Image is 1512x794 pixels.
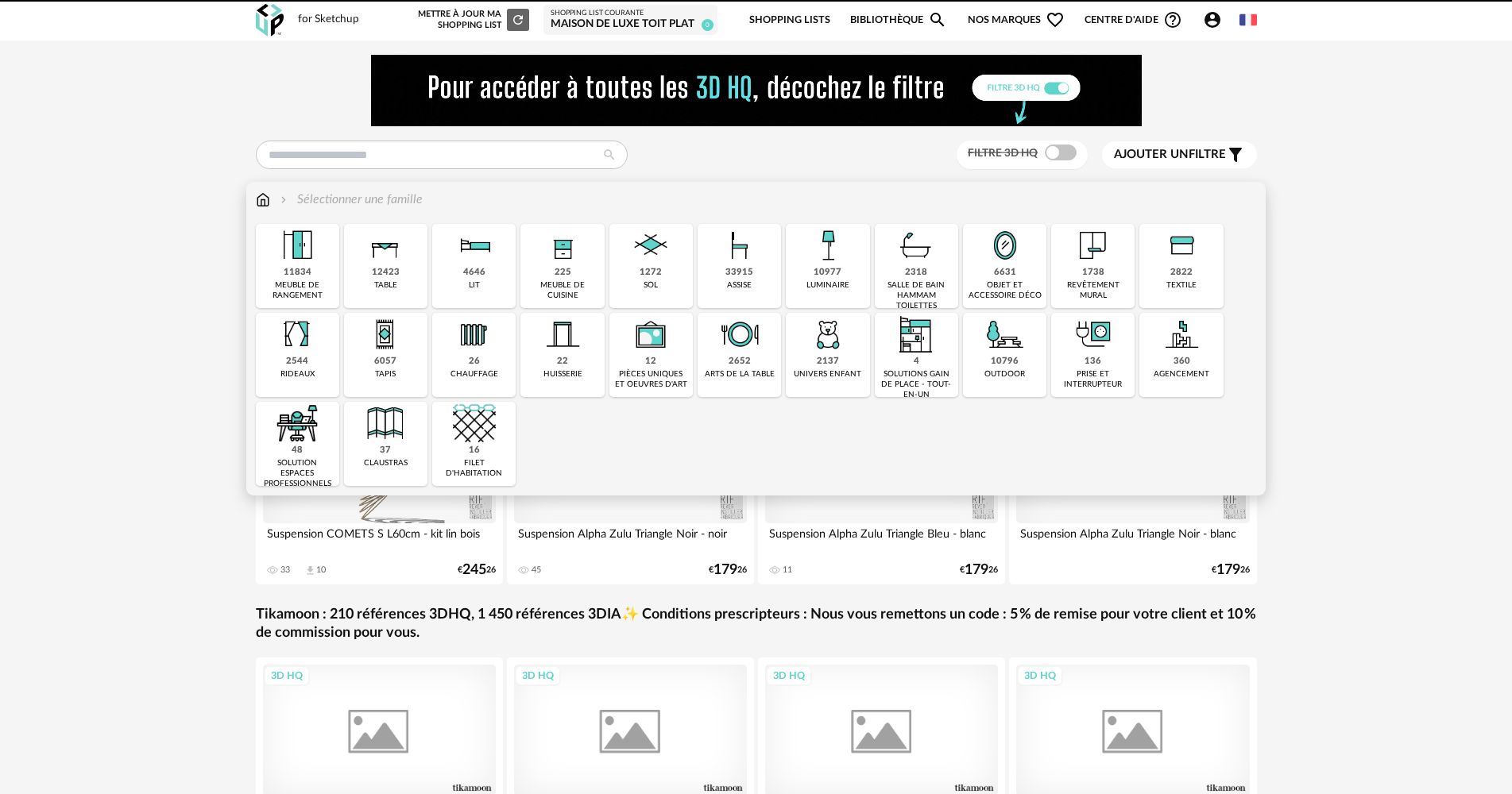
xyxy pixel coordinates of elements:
div: 2822 [1170,267,1193,279]
div: Suspension Alpha Zulu Triangle Noir - noir [514,523,748,555]
img: ArtTable.png [718,313,761,356]
div: meuble de rangement [261,280,334,301]
div: 6631 [994,267,1016,279]
img: FILTRE%20HQ%20NEW_V1%20(4).gif [371,55,1142,126]
img: Papier%20peint.png [1072,224,1115,267]
img: fr [1239,11,1257,29]
div: € 26 [960,565,998,576]
img: Assise.png [718,224,761,267]
span: Account Circle icon [1203,10,1222,29]
span: Refresh icon [511,15,525,24]
img: Table.png [364,224,407,267]
img: Huiserie.png [541,313,584,356]
div: solution espaces professionnels [261,458,334,489]
img: UniversEnfant.png [806,313,849,356]
span: 179 [713,565,737,576]
div: pièces uniques et oeuvres d'art [614,369,688,390]
span: 179 [965,565,988,576]
div: outdoor [984,369,1025,380]
div: 45 [532,565,541,576]
div: maison de luxe toit plat [551,17,710,32]
img: OXP [256,4,284,37]
img: svg+xml;base64,PHN2ZyB3aWR0aD0iMTYiIGhlaWdodD0iMTYiIHZpZXdCb3g9IjAgMCAxNiAxNiIgZmlsbD0ibm9uZSIgeG... [277,191,290,209]
img: espace-de-travail.png [276,402,319,445]
div: arts de la table [705,369,775,380]
div: 136 [1085,356,1101,368]
div: 37 [380,445,391,457]
span: 0 [702,19,713,31]
span: Download icon [304,565,316,576]
span: Filtre 3D HQ [968,148,1038,159]
img: Luminaire.png [806,224,849,267]
img: Radiateur.png [453,313,496,356]
div: Suspension Alpha Zulu Triangle Bleu - blanc [765,523,999,555]
span: Help Circle Outline icon [1163,10,1182,29]
img: Sol.png [629,224,672,267]
div: 11834 [284,267,311,279]
div: 6057 [374,356,396,368]
a: Tikamoon : 210 références 3DHQ, 1 450 références 3DIA✨ Conditions prescripteurs : Nous vous remet... [256,606,1257,643]
div: filet d'habitation [437,458,511,479]
div: salle de bain hammam toilettes [880,280,953,311]
img: UniqueOeuvre.png [629,313,672,356]
div: 16 [469,445,480,457]
div: 1272 [640,267,662,279]
img: Salle%20de%20bain.png [895,224,938,267]
div: meuble de cuisine [525,280,599,301]
div: rideaux [280,369,315,380]
img: Tapis.png [364,313,407,356]
div: € 26 [458,565,496,576]
div: chauffage [451,369,498,380]
div: 33915 [725,267,753,279]
img: Outdoor.png [984,313,1027,356]
img: filet.png [453,402,496,445]
div: univers enfant [794,369,861,380]
div: 1738 [1082,267,1104,279]
div: Suspension Alpha Zulu Triangle Noir - blanc [1016,523,1250,555]
span: Heart Outline icon [1046,10,1065,29]
div: 3D HQ [1017,665,1063,686]
div: € 26 [1212,565,1250,576]
div: assise [727,280,752,291]
img: Miroir.png [984,224,1027,267]
span: Nos marques [968,2,1065,39]
div: 4 [914,356,919,368]
div: Sélectionner une famille [277,191,423,209]
span: 245 [462,565,486,576]
div: € 26 [709,565,747,576]
div: 2652 [729,356,751,368]
div: 3D HQ [264,665,310,686]
div: 12 [645,356,656,368]
div: 3D HQ [766,665,812,686]
span: Ajouter un [1114,148,1189,160]
div: tapis [375,369,396,380]
div: Suspension COMETS S L60cm - kit lin bois [263,523,497,555]
div: 360 [1174,356,1190,368]
img: Rangement.png [541,224,584,267]
div: table [374,280,397,291]
div: luminaire [806,280,849,291]
div: huisserie [543,369,582,380]
img: Rideaux.png [276,313,319,356]
span: Filter icon [1226,145,1245,164]
a: Shopping List courante maison de luxe toit plat 0 [551,9,710,32]
a: BibliothèqueMagnify icon [850,2,947,39]
img: ToutEnUn.png [895,313,938,356]
div: Mettre à jour ma Shopping List [415,9,529,31]
div: 11 [783,565,792,576]
div: solutions gain de place - tout-en-un [880,369,953,400]
div: revêtement mural [1056,280,1130,301]
div: 2137 [817,356,839,368]
div: Shopping List courante [551,9,710,18]
div: lit [469,280,480,291]
img: Agencement.png [1160,313,1203,356]
img: svg+xml;base64,PHN2ZyB3aWR0aD0iMTYiIGhlaWdodD0iMTciIHZpZXdCb3g9IjAgMCAxNiAxNyIgZmlsbD0ibm9uZSIgeG... [256,191,270,209]
div: 10977 [814,267,841,279]
div: 33 [280,565,290,576]
div: 26 [469,356,480,368]
div: objet et accessoire déco [968,280,1042,301]
a: Shopping Lists [749,2,830,39]
div: 4646 [463,267,485,279]
div: for Sketchup [298,13,359,27]
span: Centre d'aideHelp Circle Outline icon [1085,10,1182,29]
